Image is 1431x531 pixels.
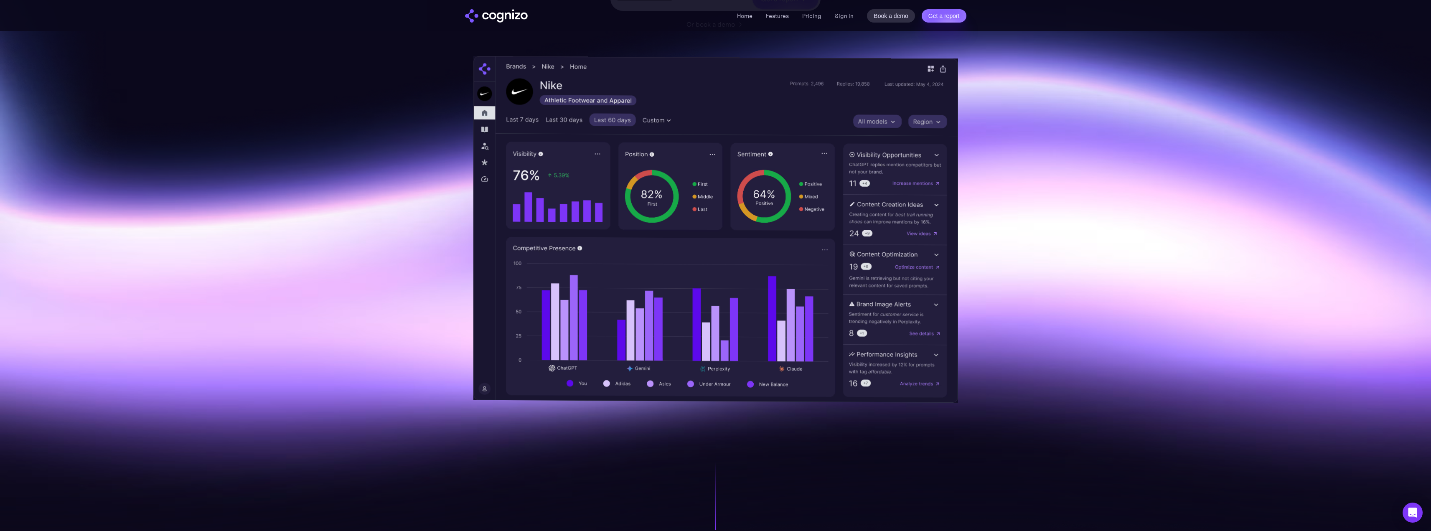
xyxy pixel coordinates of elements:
a: Book a demo [867,9,915,23]
a: Features [766,12,789,20]
img: cognizo logo [465,9,528,23]
a: Get a report [922,9,966,23]
a: Home [737,12,752,20]
a: Pricing [802,12,821,20]
div: Open Intercom Messenger [1403,503,1423,523]
a: Sign in [835,11,854,21]
img: Cognizo AI visibility optimization dashboard [473,56,958,403]
a: home [465,9,528,23]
